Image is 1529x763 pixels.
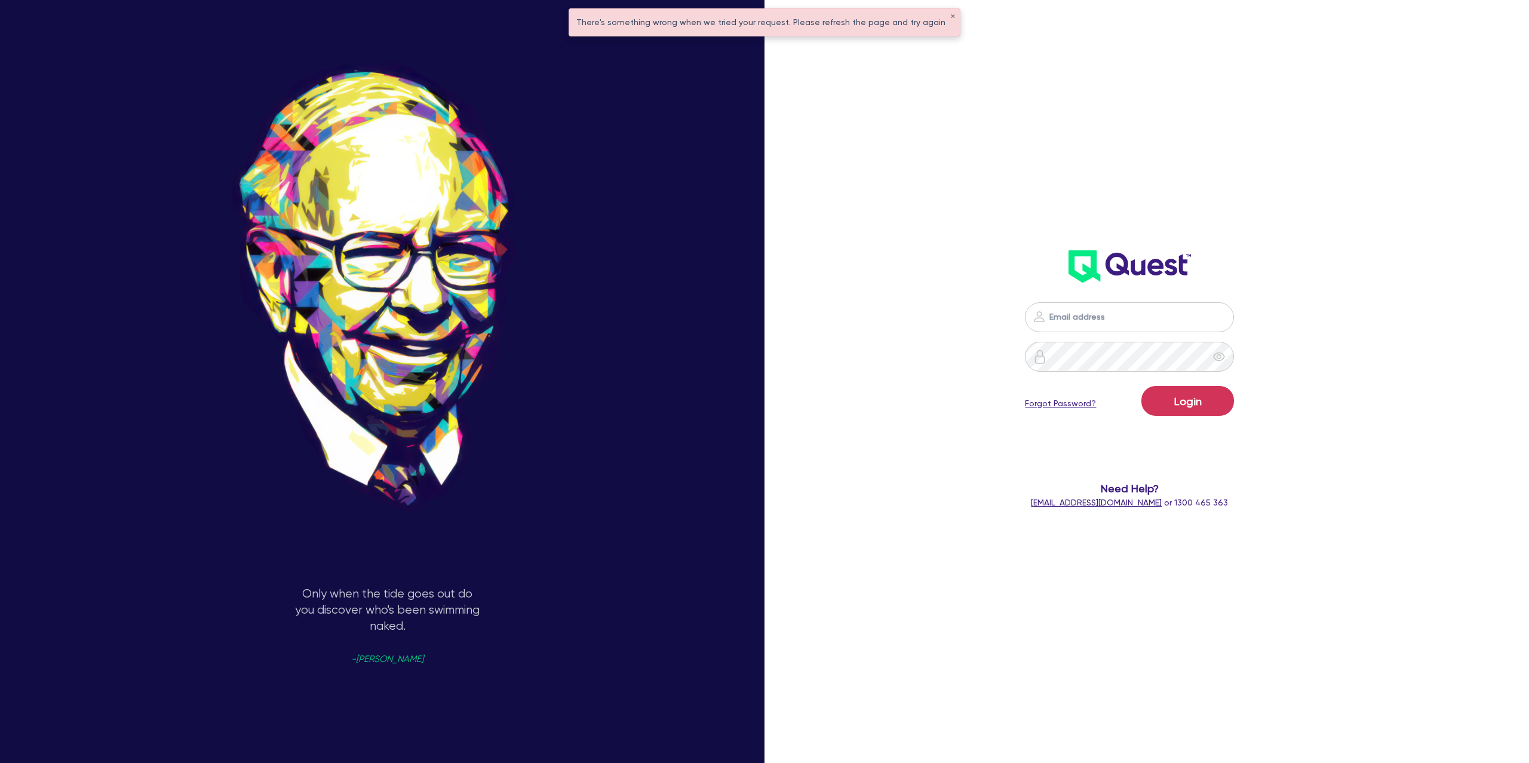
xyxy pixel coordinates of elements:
[1069,250,1191,283] img: wH2k97JdezQIQAAAABJRU5ErkJggg==
[1025,397,1096,410] a: Forgot Password?
[1032,310,1046,324] img: icon-password
[351,655,423,664] span: -[PERSON_NAME]
[950,14,955,20] button: ✕
[1141,386,1234,416] button: Login
[1031,498,1228,507] span: or 1300 465 363
[1033,350,1047,364] img: icon-password
[918,480,1341,497] span: Need Help?
[569,9,960,36] div: There's something wrong when we tried your request. Please refresh the page and try again
[1213,351,1225,363] span: eye
[1031,498,1162,507] a: [EMAIL_ADDRESS][DOMAIN_NAME]
[1025,302,1234,332] input: Email address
